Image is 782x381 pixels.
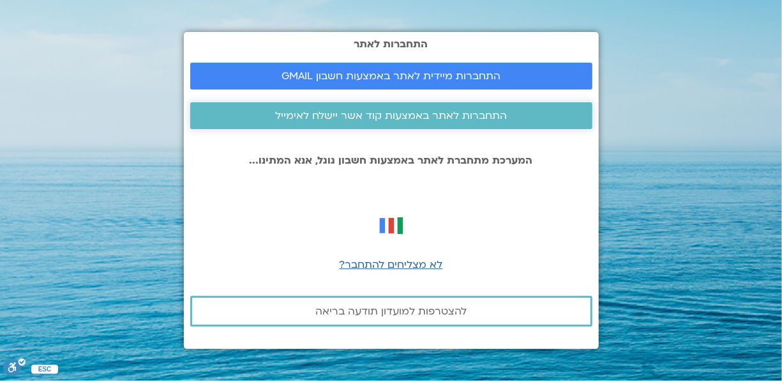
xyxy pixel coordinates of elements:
[190,38,592,50] h2: התחברות לאתר
[190,63,592,89] a: התחברות מיידית לאתר באמצעות חשבון GMAIL
[282,70,500,82] span: התחברות מיידית לאתר באמצעות חשבון GMAIL
[275,110,507,121] span: התחברות לאתר באמצעות קוד אשר יישלח לאימייל
[340,258,443,272] a: לא מצליחים להתחבר?
[190,155,592,166] p: המערכת מתחברת לאתר באמצעות חשבון גוגל, אנא המתינו...
[190,296,592,327] a: להצטרפות למועדון תודעה בריאה
[315,306,467,317] span: להצטרפות למועדון תודעה בריאה
[190,102,592,129] a: התחברות לאתר באמצעות קוד אשר יישלח לאימייל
